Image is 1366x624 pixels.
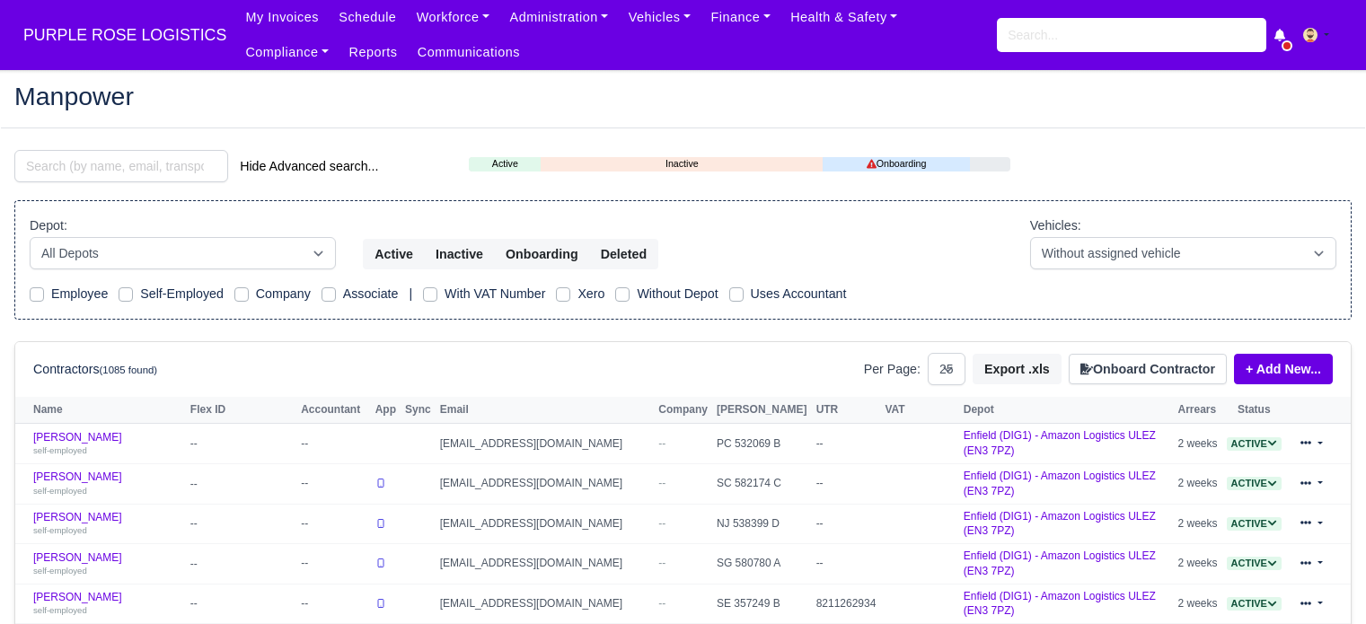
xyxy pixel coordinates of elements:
td: -- [186,504,296,544]
td: 2 weeks [1174,463,1222,504]
th: App [371,397,401,424]
span: -- [658,597,665,610]
label: Associate [343,284,399,304]
label: With VAT Number [445,284,545,304]
h6: Contractors [33,362,157,377]
label: Depot: [30,215,67,236]
a: Reports [339,35,407,70]
th: Depot [959,397,1174,424]
small: self-employed [33,486,87,496]
th: Sync [401,397,436,424]
td: -- [296,424,371,464]
th: VAT [880,397,958,424]
small: self-employed [33,445,87,455]
label: Xero [577,284,604,304]
td: -- [296,544,371,584]
td: -- [812,463,881,504]
th: UTR [812,397,881,424]
a: Communications [408,35,531,70]
td: 8211262934 [812,584,881,624]
td: 2 weeks [1174,424,1222,464]
a: PURPLE ROSE LOGISTICS [14,18,235,53]
a: Active [1227,557,1282,569]
th: Email [436,397,655,424]
td: -- [296,504,371,544]
a: Enfield (DIG1) - Amazon Logistics ULEZ (EN3 7PZ) [964,590,1156,618]
span: -- [658,437,665,450]
a: + Add New... [1234,354,1333,384]
td: [EMAIL_ADDRESS][DOMAIN_NAME] [436,463,655,504]
td: [EMAIL_ADDRESS][DOMAIN_NAME] [436,584,655,624]
td: -- [812,424,881,464]
th: Flex ID [186,397,296,424]
td: [EMAIL_ADDRESS][DOMAIN_NAME] [436,424,655,464]
span: -- [658,477,665,489]
label: Self-Employed [140,284,224,304]
td: -- [296,463,371,504]
td: -- [296,584,371,624]
a: Active [1227,597,1282,610]
small: self-employed [33,605,87,615]
span: -- [658,517,665,530]
input: Search... [997,18,1266,52]
td: NJ 538399 D [712,504,812,544]
th: [PERSON_NAME] [712,397,812,424]
button: Hide Advanced search... [228,151,390,181]
span: Active [1227,517,1282,531]
td: -- [186,424,296,464]
a: [PERSON_NAME] self-employed [33,431,181,457]
a: Inactive [541,156,823,171]
a: Compliance [235,35,339,70]
a: [PERSON_NAME] self-employed [33,511,181,537]
small: self-employed [33,525,87,535]
div: Manpower [1,69,1365,127]
th: Arrears [1174,397,1222,424]
a: Onboarding [823,156,970,171]
td: SG 580780 A [712,544,812,584]
th: Status [1222,397,1286,424]
label: Without Depot [637,284,718,304]
button: Export .xls [973,354,1062,384]
td: 2 weeks [1174,584,1222,624]
a: Enfield (DIG1) - Amazon Logistics ULEZ (EN3 7PZ) [964,510,1156,538]
span: | [409,286,412,301]
span: Active [1227,597,1282,611]
a: Enfield (DIG1) - Amazon Logistics ULEZ (EN3 7PZ) [964,470,1156,497]
a: Active [469,156,541,171]
td: SC 582174 C [712,463,812,504]
button: Onboard Contractor [1069,354,1227,384]
td: -- [812,544,881,584]
td: [EMAIL_ADDRESS][DOMAIN_NAME] [436,544,655,584]
h2: Manpower [14,83,1352,109]
a: Enfield (DIG1) - Amazon Logistics ULEZ (EN3 7PZ) [964,429,1156,457]
a: [PERSON_NAME] self-employed [33,470,181,497]
a: [PERSON_NAME] self-employed [33,551,181,577]
label: Employee [51,284,108,304]
a: Active [1227,437,1282,450]
input: Search (by name, email, transporter id) ... [14,150,228,182]
span: Active [1227,477,1282,490]
td: 2 weeks [1174,544,1222,584]
td: [EMAIL_ADDRESS][DOMAIN_NAME] [436,504,655,544]
iframe: Chat Widget [1276,538,1366,624]
td: -- [186,463,296,504]
button: Inactive [424,239,495,269]
td: -- [186,584,296,624]
small: (1085 found) [100,365,158,375]
span: PURPLE ROSE LOGISTICS [14,17,235,53]
a: Active [1227,517,1282,530]
label: Per Page: [864,359,921,380]
button: Onboarding [494,239,590,269]
a: Active [1227,477,1282,489]
a: Enfield (DIG1) - Amazon Logistics ULEZ (EN3 7PZ) [964,549,1156,577]
a: [PERSON_NAME] self-employed [33,591,181,617]
label: Uses Accountant [751,284,847,304]
small: self-employed [33,566,87,576]
button: Active [363,239,425,269]
span: Active [1227,557,1282,570]
button: Deleted [589,239,658,269]
th: Accountant [296,397,371,424]
span: Active [1227,437,1282,451]
td: 2 weeks [1174,504,1222,544]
